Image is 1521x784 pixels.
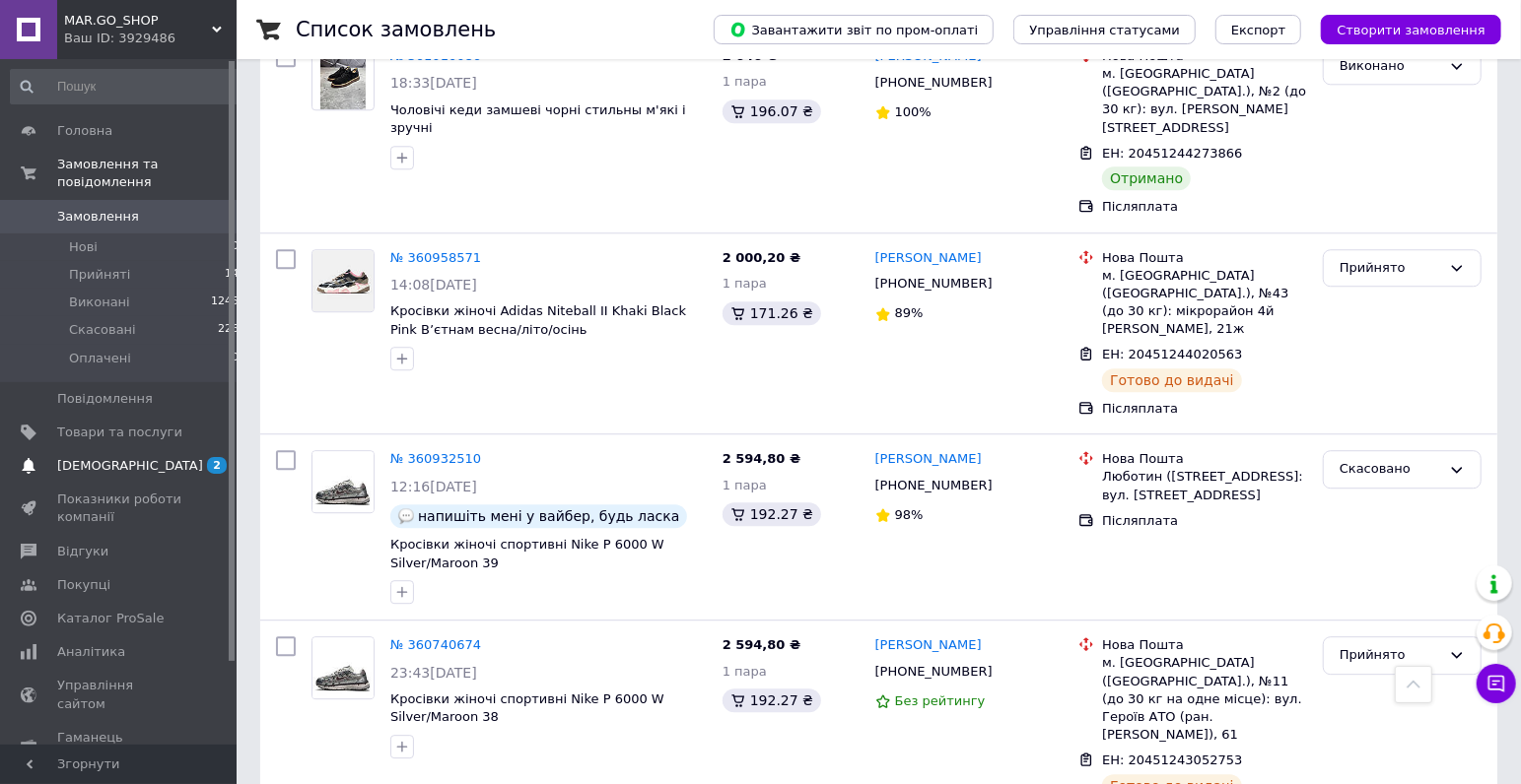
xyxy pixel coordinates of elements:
span: Повідомлення [57,390,153,408]
span: MAR.GO_SHOP [64,12,212,30]
a: [PERSON_NAME] [875,450,982,469]
span: ЕН: 20451244273866 [1102,146,1242,161]
button: Створити замовлення [1321,15,1501,44]
div: Готово до видачі [1102,368,1242,392]
span: 0 [232,238,239,256]
span: Показники роботи компанії [57,490,182,526]
div: 192.27 ₴ [723,502,821,526]
span: 2 594,80 ₴ [723,637,800,652]
a: Кросівки жіночі спортивні Nike P 6000 W Silver/Maroon 39 [390,537,664,570]
div: [PHONE_NUMBER] [871,70,997,96]
span: 226 [218,321,239,339]
div: 196.07 ₴ [723,99,821,123]
span: 1 пара [723,276,767,291]
div: Ваш ID: 3929486 [64,30,237,47]
a: Фото товару [311,249,375,312]
span: 1245 [211,294,239,311]
img: Фото товару [312,637,374,698]
a: № 360740674 [390,637,481,652]
div: Скасовано [1340,459,1441,480]
a: Створити замовлення [1301,22,1501,36]
span: Нові [69,238,98,256]
span: Прийняті [69,266,130,284]
span: Управління сайтом [57,677,182,712]
span: 1 пара [723,74,767,89]
span: Гаманець компанії [57,729,182,764]
span: 2 [207,457,227,474]
div: Прийнято [1340,645,1441,666]
span: Товари та послуги [57,424,182,441]
a: Фото товару [311,450,375,513]
img: Фото товару [312,250,374,311]
span: 89% [895,305,924,320]
div: 192.27 ₴ [723,688,821,712]
div: Виконано [1340,56,1441,77]
img: Фото товару [320,48,367,109]
span: 98% [895,507,924,522]
span: Замовлення та повідомлення [57,156,237,191]
span: 23:43[DATE] [390,665,477,681]
a: № 360958571 [390,250,481,265]
div: м. [GEOGRAPHIC_DATA] ([GEOGRAPHIC_DATA].), №43 (до 30 кг): мікрорайон 4й [PERSON_NAME], 21ж [1102,267,1307,339]
span: Відгуки [57,543,108,560]
div: Післяплата [1102,400,1307,418]
img: :speech_balloon: [398,508,414,524]
img: Фото товару [312,451,374,512]
a: Фото товару [311,47,375,110]
button: Експорт [1215,15,1302,44]
div: Люботин ([STREET_ADDRESS]: вул. [STREET_ADDRESS] [1102,468,1307,503]
span: 12:16[DATE] [390,479,477,494]
span: Виконані [69,294,130,311]
span: Завантажити звіт по пром-оплаті [729,21,978,38]
span: 14:08[DATE] [390,277,477,293]
span: Аналітика [57,643,125,661]
div: Нова Пошта [1102,636,1307,654]
a: № 361010086 [390,48,481,63]
div: Післяплата [1102,512,1307,530]
span: Скасовані [69,321,136,339]
div: Нова Пошта [1102,450,1307,468]
span: 0 [232,350,239,367]
span: [DEMOGRAPHIC_DATA] [57,457,203,475]
div: Отримано [1102,166,1191,190]
span: Каталог ProSale [57,610,164,627]
div: [PHONE_NUMBER] [871,659,997,685]
span: Без рейтингу [895,693,986,708]
span: Експорт [1231,23,1286,37]
div: Прийнято [1340,258,1441,279]
span: 1 пара [723,664,767,679]
span: 1 пара [723,478,767,492]
span: Управління статусами [1029,23,1180,37]
button: Чат з покупцем [1477,664,1516,703]
a: Чоловічі кеди замшеві чорні стильны м'які і зручні [390,102,686,136]
input: Пошук [10,69,241,104]
button: Управління статусами [1013,15,1196,44]
div: Нова Пошта [1102,249,1307,267]
span: 100% [895,104,932,119]
span: 14 [225,266,239,284]
span: Покупці [57,576,110,594]
span: 2 000,20 ₴ [723,250,800,265]
a: Кросівки жіночі спортивні Nike P 6000 W Silver/Maroon 38 [390,691,664,725]
span: 2 594,80 ₴ [723,451,800,466]
span: 2 646 ₴ [723,48,778,63]
a: [PERSON_NAME] [875,249,982,268]
span: Головна [57,122,112,140]
span: напишіть мені у вайбер, будь ласка [418,508,679,524]
span: Оплачені [69,350,131,367]
div: м. [GEOGRAPHIC_DATA] ([GEOGRAPHIC_DATA].), №11 (до 30 кг на одне місце): вул. Героїв АТО (ран. [P... [1102,654,1307,744]
div: Післяплата [1102,198,1307,216]
a: Кросівки жіночі Adidas Niteball II Khaki Black Pink Вʼєтнам весна/літо/осінь [390,303,686,337]
button: Завантажити звіт по пром-оплаті [714,15,994,44]
a: Фото товару [311,636,375,699]
div: [PHONE_NUMBER] [871,473,997,498]
div: 171.26 ₴ [723,301,821,325]
a: [PERSON_NAME] [875,636,982,655]
span: Створити замовлення [1337,23,1486,37]
span: ЕН: 20451244020563 [1102,347,1242,361]
span: 18:33[DATE] [390,75,477,91]
span: ЕН: 20451243052753 [1102,752,1242,767]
